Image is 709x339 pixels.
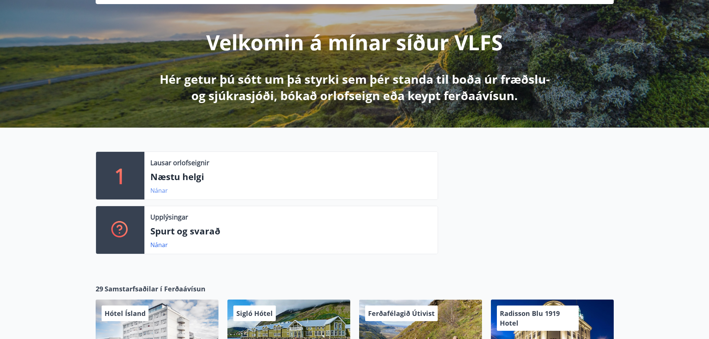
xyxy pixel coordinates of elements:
p: 1 [114,161,126,190]
p: Velkomin á mínar síður VLFS [206,28,503,56]
span: Radisson Blu 1919 Hotel [500,309,560,327]
p: Lausar orlofseignir [150,158,209,167]
span: Sigló Hótel [236,309,273,318]
span: Ferðafélagið Útivist [368,309,435,318]
p: Næstu helgi [150,170,432,183]
p: Hér getur þú sótt um þá styrki sem þér standa til boða úr fræðslu- og sjúkrasjóði, bókað orlofsei... [158,71,551,104]
span: 29 [96,284,103,294]
a: Nánar [150,241,168,249]
p: Upplýsingar [150,212,188,222]
span: Samstarfsaðilar í Ferðaávísun [105,284,205,294]
p: Spurt og svarað [150,225,432,237]
a: Nánar [150,186,168,195]
span: Hótel Ísland [105,309,146,318]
